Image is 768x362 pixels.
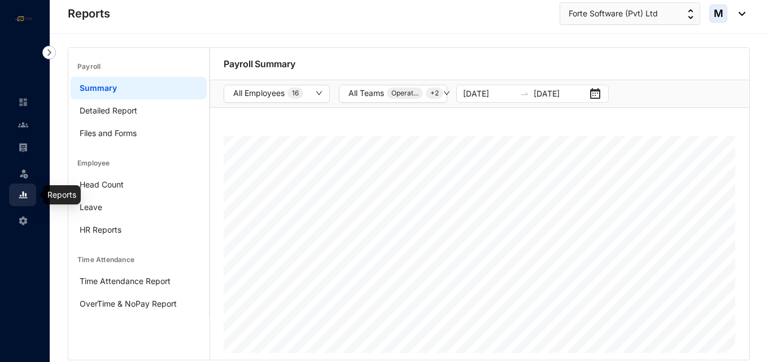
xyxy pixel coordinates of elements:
a: HR Reports [80,225,121,234]
p: 16 [292,88,299,99]
img: home-unselected.a29eae3204392db15eaf.svg [18,97,28,107]
p: Reports [68,6,110,21]
span: down [443,90,450,97]
img: settings-unselected.1febfda315e6e19643a1.svg [18,216,28,226]
button: All TeamsOperat...+2down [339,85,447,103]
li: Reports [9,184,36,206]
a: Detailed Report [80,106,137,115]
img: payroll-unselected.b590312f920e76f0c668.svg [18,142,28,152]
img: leave-unselected.2934df6273408c3f84d9.svg [18,168,29,179]
input: End date [534,88,586,100]
button: All Employees16down [224,85,330,103]
a: Leave [80,202,102,212]
a: Head Count [80,180,124,189]
span: swap-right [520,89,529,98]
input: Start date [463,88,516,100]
span: M [714,8,723,19]
img: nav-icon-right.af6afadce00d159da59955279c43614e.svg [42,46,56,59]
li: Payroll [9,136,36,159]
img: logo [11,14,37,23]
div: Employee [68,145,209,173]
img: people-unselected.118708e94b43a90eceab.svg [18,120,28,130]
a: Time Attendance Report [80,276,171,286]
p: Operat... [391,88,418,99]
span: to [520,89,529,98]
div: All Employees [233,87,303,99]
div: Payroll [68,48,209,77]
li: Contacts [9,114,36,136]
a: Summary [80,83,117,93]
a: Files and Forms [80,128,137,138]
img: report.0ff6b5b65dc7d58cf9bd.svg [18,190,28,200]
img: dropdown-black.8e83cc76930a90b1a4fdb6d089b7bf3a.svg [733,12,745,16]
div: All Teams [348,87,443,99]
a: OverTime & NoPay Report [80,299,177,308]
img: up-down-arrow.74152d26bf9780fbf563ca9c90304185.svg [688,9,693,19]
span: down [316,90,322,97]
div: Time Attendance [68,241,209,270]
p: + 2 [430,88,439,99]
p: Payroll Summary [224,57,479,71]
button: Forte Software (Pvt) Ltd [560,2,700,25]
span: Forte Software (Pvt) Ltd [569,7,658,20]
li: Home [9,91,36,114]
